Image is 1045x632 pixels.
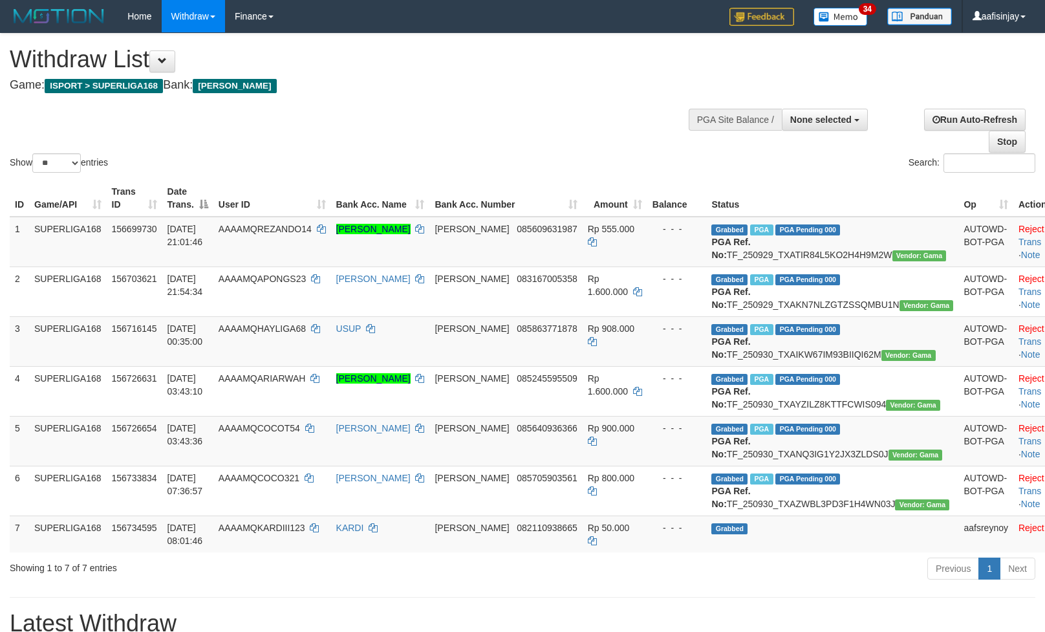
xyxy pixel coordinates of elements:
a: Stop [989,131,1026,153]
span: Vendor URL: https://trx31.1velocity.biz [886,400,940,411]
span: [PERSON_NAME] [435,423,509,433]
th: Game/API: activate to sort column ascending [29,180,107,217]
td: SUPERLIGA168 [29,366,107,416]
img: Feedback.jpg [729,8,794,26]
td: SUPERLIGA168 [29,466,107,516]
span: [PERSON_NAME] [193,79,276,93]
a: Next [1000,558,1035,580]
td: AUTOWD-BOT-PGA [958,267,1013,316]
a: [PERSON_NAME] [336,423,411,433]
span: Marked by aafchhiseyha [750,224,773,235]
td: AUTOWD-BOT-PGA [958,466,1013,516]
select: Showentries [32,153,81,173]
span: [DATE] 21:54:34 [167,274,203,297]
div: PGA Site Balance / [689,109,782,131]
span: Grabbed [711,523,748,534]
a: Reject [1018,224,1044,234]
a: USUP [336,323,361,334]
span: Copy 085640936366 to clipboard [517,423,577,433]
span: 156733834 [112,473,157,483]
input: Search: [943,153,1035,173]
span: 156734595 [112,523,157,533]
a: [PERSON_NAME] [336,373,411,384]
span: 156703621 [112,274,157,284]
img: panduan.png [887,8,952,25]
span: [PERSON_NAME] [435,274,509,284]
b: PGA Ref. No: [711,287,750,310]
span: Marked by aafchhiseyha [750,274,773,285]
span: Rp 1.600.000 [588,373,628,397]
span: [PERSON_NAME] [435,224,509,234]
b: PGA Ref. No: [711,336,750,360]
span: Copy 083167005358 to clipboard [517,274,577,284]
th: Trans ID: activate to sort column ascending [107,180,162,217]
span: AAAAMQREZANDO14 [219,224,312,234]
span: 156726631 [112,373,157,384]
b: PGA Ref. No: [711,386,750,409]
span: PGA Pending [775,374,840,385]
span: PGA Pending [775,424,840,435]
span: 156699730 [112,224,157,234]
td: AUTOWD-BOT-PGA [958,366,1013,416]
a: Note [1021,399,1040,409]
th: Status [706,180,958,217]
td: AUTOWD-BOT-PGA [958,416,1013,466]
span: [PERSON_NAME] [435,373,509,384]
button: None selected [782,109,868,131]
span: 156716145 [112,323,157,334]
span: AAAAMQARIARWAH [219,373,306,384]
span: Vendor URL: https://trx31.1velocity.biz [881,350,936,361]
a: Reject [1018,274,1044,284]
span: Rp 1.600.000 [588,274,628,297]
img: MOTION_logo.png [10,6,108,26]
div: - - - [652,322,702,335]
b: PGA Ref. No: [711,237,750,260]
th: Bank Acc. Number: activate to sort column ascending [429,180,582,217]
span: [DATE] 03:43:10 [167,373,203,397]
a: Reject [1018,473,1044,483]
span: AAAAMQHAYLIGA68 [219,323,306,334]
span: Vendor URL: https://trx31.1velocity.biz [892,250,947,261]
td: aafsreynoy [958,516,1013,552]
span: PGA Pending [775,224,840,235]
span: Vendor URL: https://trx31.1velocity.biz [900,300,954,311]
td: 5 [10,416,29,466]
span: Rp 908.000 [588,323,634,334]
td: SUPERLIGA168 [29,516,107,552]
label: Search: [909,153,1035,173]
b: PGA Ref. No: [711,486,750,509]
td: 1 [10,217,29,267]
div: - - - [652,223,702,235]
a: Note [1021,250,1040,260]
span: Grabbed [711,424,748,435]
span: Grabbed [711,474,748,485]
td: 2 [10,267,29,316]
a: [PERSON_NAME] [336,224,411,234]
span: Marked by aafchhiseyha [750,324,773,335]
span: [DATE] 00:35:00 [167,323,203,347]
th: Balance [647,180,707,217]
th: Bank Acc. Name: activate to sort column ascending [331,180,430,217]
td: TF_250929_TXAKN7NLZGTZSSQMBU1N [706,267,958,316]
img: Button%20Memo.svg [813,8,868,26]
a: Note [1021,499,1040,509]
span: AAAAMQCOCOT54 [219,423,300,433]
th: Date Trans.: activate to sort column descending [162,180,213,217]
td: AUTOWD-BOT-PGA [958,217,1013,267]
td: SUPERLIGA168 [29,316,107,366]
td: 6 [10,466,29,516]
span: Rp 900.000 [588,423,634,433]
a: [PERSON_NAME] [336,274,411,284]
span: Rp 50.000 [588,523,630,533]
span: [DATE] 03:43:36 [167,423,203,446]
a: Run Auto-Refresh [924,109,1026,131]
span: Grabbed [711,324,748,335]
div: - - - [652,472,702,485]
td: 7 [10,516,29,552]
a: Reject [1018,323,1044,334]
span: PGA Pending [775,474,840,485]
a: Note [1021,300,1040,310]
span: Grabbed [711,224,748,235]
th: Op: activate to sort column ascending [958,180,1013,217]
span: None selected [790,114,852,125]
